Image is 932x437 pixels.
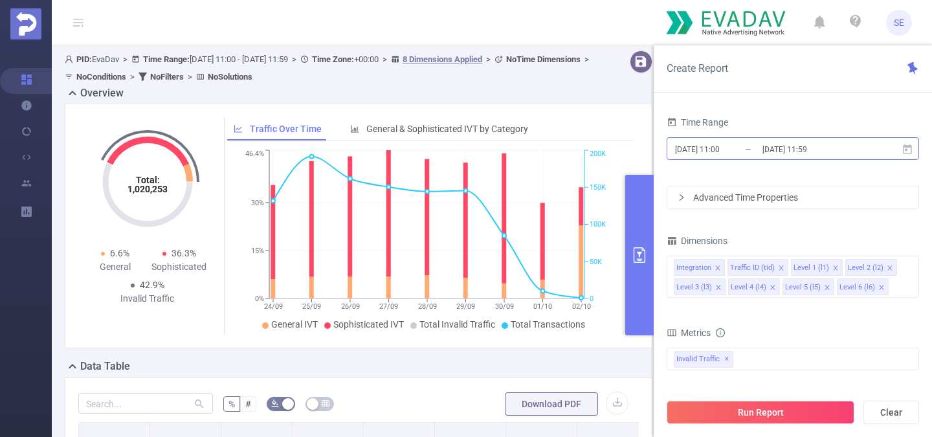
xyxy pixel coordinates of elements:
tspan: 24/09 [263,302,282,311]
span: > [126,72,139,82]
span: > [119,54,131,64]
i: icon: line-chart [234,124,243,133]
i: icon: close [887,265,893,273]
li: Level 2 (l2) [845,259,897,276]
h2: Data Table [80,359,130,374]
button: Clear [863,401,919,424]
span: > [379,54,391,64]
span: Total Invalid Traffic [419,319,495,330]
b: No Filters [150,72,184,82]
li: Traffic ID (tid) [727,259,788,276]
i: icon: info-circle [716,328,725,337]
tspan: 0% [255,295,264,303]
b: Time Zone: [312,54,354,64]
div: Integration [676,260,711,276]
i: icon: close [878,284,885,292]
span: Total Transactions [511,319,585,330]
tspan: 15% [251,247,264,255]
span: > [482,54,494,64]
span: % [228,399,235,409]
tspan: 30/09 [494,302,513,311]
tspan: 02/10 [571,302,590,311]
tspan: 100K [590,221,606,229]
div: Level 3 (l3) [676,279,712,296]
div: Level 4 (l4) [731,279,766,296]
div: Level 6 (l6) [839,279,875,296]
span: EvaDav [DATE] 11:00 - [DATE] 11:59 +00:00 [65,54,593,82]
span: Dimensions [667,236,727,246]
div: Level 5 (l5) [785,279,821,296]
i: icon: close [824,284,830,292]
span: Invalid Traffic [674,351,733,368]
input: Search... [78,393,213,414]
span: > [581,54,593,64]
li: Level 5 (l5) [782,278,834,295]
i: icon: bar-chart [350,124,359,133]
b: No Solutions [208,72,252,82]
b: Time Range: [143,54,190,64]
b: No Time Dimensions [506,54,581,64]
span: > [184,72,196,82]
i: icon: user [65,55,76,63]
h2: Overview [80,85,124,101]
i: icon: close [715,284,722,292]
img: Protected Media [10,8,41,39]
div: Level 2 (l2) [848,260,883,276]
li: Level 1 (l1) [791,259,843,276]
span: # [245,399,251,409]
tspan: 01/10 [533,302,552,311]
span: > [288,54,300,64]
i: icon: close [770,284,776,292]
tspan: 26/09 [340,302,359,311]
i: icon: close [832,265,839,273]
span: Time Range [667,117,728,128]
span: Create Report [667,62,728,74]
li: Integration [674,259,725,276]
u: 8 Dimensions Applied [403,54,482,64]
span: General & Sophisticated IVT by Category [366,124,528,134]
i: icon: right [678,194,685,201]
input: End date [761,140,866,158]
tspan: 1,020,253 [128,184,168,194]
i: icon: bg-colors [271,399,279,407]
tspan: 0 [590,295,594,303]
input: Start date [674,140,779,158]
div: General [83,260,148,274]
tspan: 50K [590,258,602,266]
i: icon: table [322,399,329,407]
li: Level 6 (l6) [837,278,889,295]
i: icon: close [715,265,721,273]
span: Metrics [667,328,711,338]
tspan: Total: [135,175,159,185]
tspan: 25/09 [302,302,321,311]
li: Level 3 (l3) [674,278,726,295]
div: Invalid Traffic [115,292,179,306]
span: 42.9% [140,280,164,290]
button: Run Report [667,401,854,424]
span: 6.6% [110,248,129,258]
tspan: 27/09 [379,302,398,311]
div: Traffic ID (tid) [730,260,775,276]
div: Level 1 (l1) [793,260,829,276]
tspan: 200K [590,150,606,159]
tspan: 46.4% [245,150,264,159]
span: ✕ [724,352,729,367]
div: icon: rightAdvanced Time Properties [667,186,918,208]
tspan: 29/09 [456,302,475,311]
b: No Conditions [76,72,126,82]
span: Sophisticated IVT [333,319,404,330]
div: Sophisticated [148,260,212,274]
tspan: 28/09 [417,302,436,311]
button: Download PDF [505,392,598,416]
i: icon: close [778,265,784,273]
b: PID: [76,54,92,64]
span: 36.3% [172,248,196,258]
tspan: 30% [251,199,264,207]
li: Level 4 (l4) [728,278,780,295]
span: Traffic Over Time [250,124,322,134]
tspan: 150K [590,183,606,192]
span: SE [894,10,904,36]
span: General IVT [271,319,318,330]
